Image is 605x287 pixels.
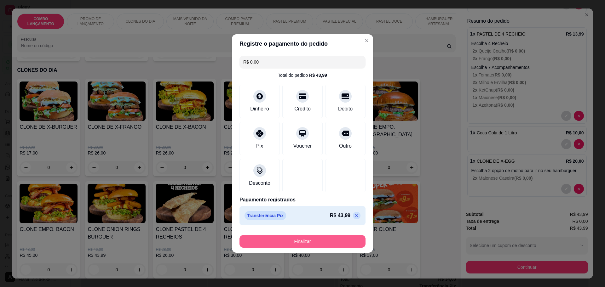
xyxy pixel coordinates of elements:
div: Voucher [293,142,312,150]
div: Débito [338,105,353,113]
div: Pix [256,142,263,150]
p: R$ 43,99 [330,212,350,219]
header: Registre o pagamento do pedido [232,34,373,53]
button: Finalizar [239,235,366,248]
input: Ex.: hambúrguer de cordeiro [243,56,362,68]
p: Transferência Pix [245,211,286,220]
div: Crédito [294,105,311,113]
div: Outro [339,142,352,150]
div: Desconto [249,179,270,187]
div: Total do pedido [278,72,327,78]
div: R$ 43,99 [309,72,327,78]
div: Dinheiro [250,105,269,113]
p: Pagamento registrados [239,196,366,204]
button: Close [362,36,372,46]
